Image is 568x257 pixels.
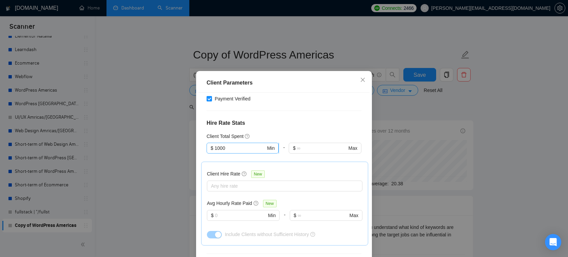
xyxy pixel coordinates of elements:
span: $ [294,212,297,219]
span: $ [211,212,214,219]
h5: Avg Hourly Rate Paid [207,200,252,207]
span: New [263,200,277,207]
span: Include Clients without Sufficient History [225,232,309,237]
span: $ [211,144,213,152]
h5: Client Total Spent [207,133,243,140]
span: question-circle [310,232,315,237]
h4: Hire Rate Stats [207,119,361,127]
span: question-circle [242,171,247,177]
span: $ [293,144,295,152]
div: - [280,210,289,229]
input: ∞ [297,144,347,152]
div: Client Parameters [207,79,361,87]
span: Max [350,212,358,219]
span: New [251,170,265,178]
div: Open Intercom Messenger [545,234,561,250]
input: ∞ [298,212,348,219]
span: Max [349,144,357,152]
span: Min [267,144,275,152]
span: question-circle [254,201,259,206]
div: - [279,143,289,162]
span: Min [268,212,276,219]
span: close [360,77,365,83]
span: Payment Verified [212,95,253,102]
h5: Client Hire Rate [207,170,240,178]
input: 0 [215,144,266,152]
span: question-circle [245,134,250,139]
input: 0 [215,212,267,219]
button: Close [354,71,372,89]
